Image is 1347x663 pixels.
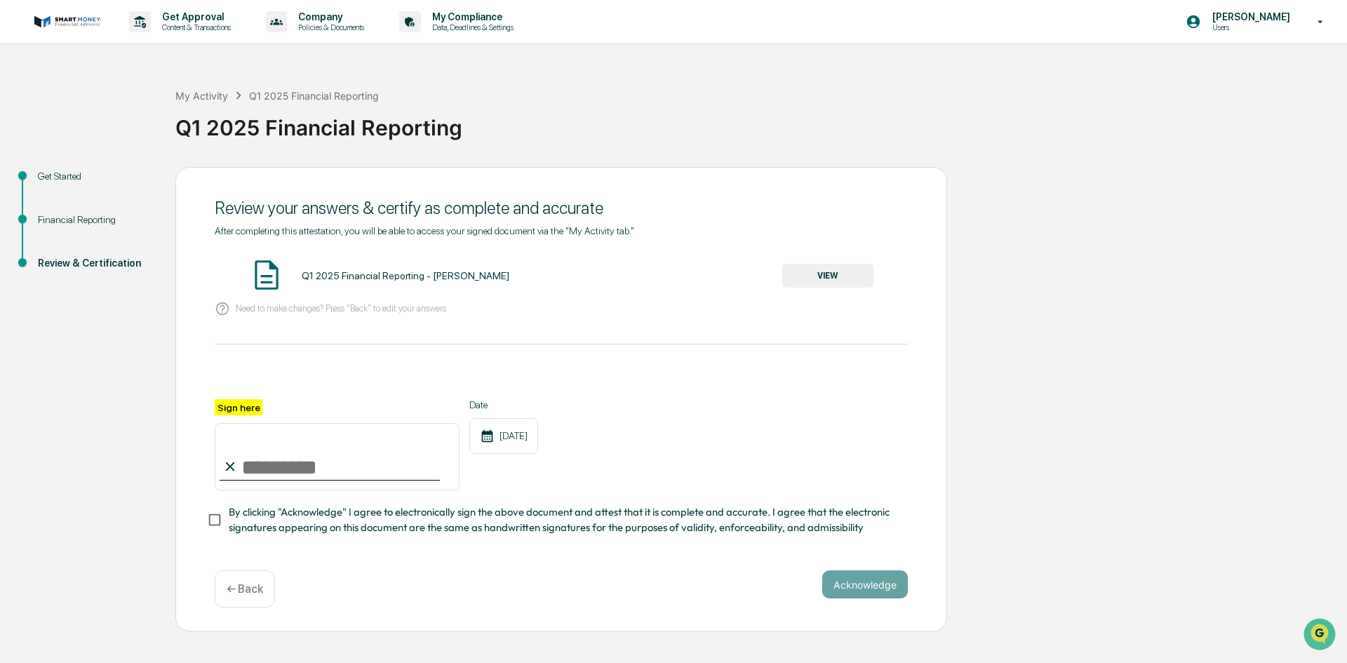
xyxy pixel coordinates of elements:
[151,22,238,32] p: Content & Transactions
[1302,617,1340,655] iframe: Open customer support
[229,504,897,536] span: By clicking "Acknowledge" I agree to electronically sign the above document and attest that it is...
[96,171,180,196] a: 🗄️Attestations
[215,198,908,218] div: Review your answers & certify as complete and accurate
[215,399,262,415] label: Sign here
[469,399,538,410] label: Date
[287,11,371,22] p: Company
[421,22,521,32] p: Data, Deadlines & Settings
[14,205,25,216] div: 🔎
[1201,22,1297,32] p: Users
[14,29,255,52] p: How can we help?
[249,257,284,293] img: Document Icon
[239,112,255,128] button: Start new chat
[227,582,263,596] p: ← Back
[175,104,1340,140] div: Q1 2025 Financial Reporting
[782,264,873,288] button: VIEW
[28,177,91,191] span: Preclearance
[38,256,153,271] div: Review & Certification
[34,15,101,28] img: logo
[48,121,177,133] div: We're available if you need us!
[1201,11,1297,22] p: [PERSON_NAME]
[28,203,88,217] span: Data Lookup
[421,11,521,22] p: My Compliance
[48,107,230,121] div: Start new chat
[236,303,446,314] p: Need to make changes? Press "Back" to edit your answers
[215,225,634,236] span: After completing this attestation, you will be able to access your signed document via the "My Ac...
[99,237,170,248] a: Powered byPylon
[116,177,174,191] span: Attestations
[469,418,538,454] div: [DATE]
[175,90,228,102] div: My Activity
[302,270,509,281] div: Q1 2025 Financial Reporting - [PERSON_NAME]
[822,570,908,598] button: Acknowledge
[38,169,153,184] div: Get Started
[8,171,96,196] a: 🖐️Preclearance
[249,90,379,102] div: Q1 2025 Financial Reporting
[140,238,170,248] span: Pylon
[14,178,25,189] div: 🖐️
[287,22,371,32] p: Policies & Documents
[151,11,238,22] p: Get Approval
[102,178,113,189] div: 🗄️
[14,107,39,133] img: 1746055101610-c473b297-6a78-478c-a979-82029cc54cd1
[8,198,94,223] a: 🔎Data Lookup
[38,213,153,227] div: Financial Reporting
